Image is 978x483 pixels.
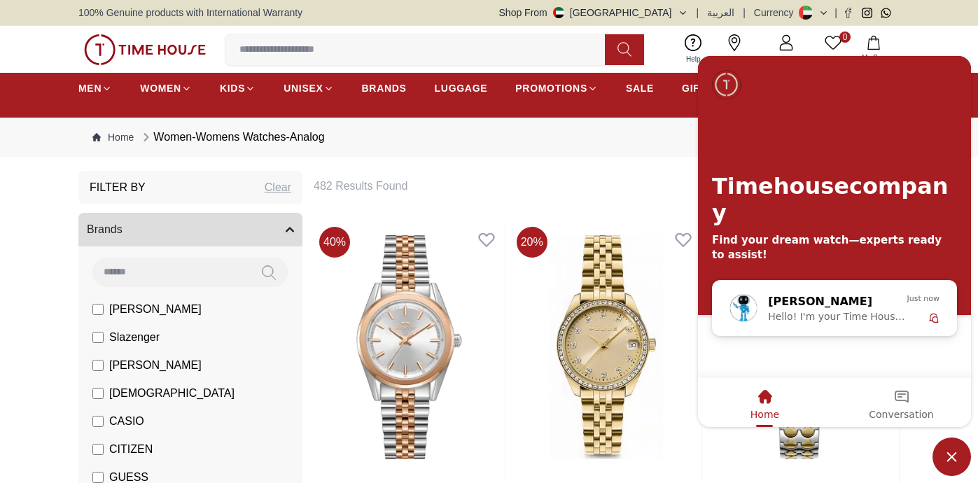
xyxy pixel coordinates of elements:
[109,413,144,430] span: CASIO
[843,8,853,18] a: Facebook
[220,81,245,95] span: KIDS
[834,6,837,20] span: |
[92,360,104,371] input: [PERSON_NAME]
[813,31,853,67] a: 0Wishlist
[78,6,302,20] span: 100% Genuine products with International Warranty
[139,129,324,146] div: Women-Womens Watches-Analog
[84,34,206,65] img: ...
[362,81,407,95] span: BRANDS
[435,81,488,95] span: LUGGAGE
[707,6,734,20] button: العربية
[694,52,974,430] iframe: SalesIQ Chat Window
[678,31,709,67] a: Help
[87,221,123,238] span: Brands
[754,6,799,20] div: Currency
[435,76,488,101] a: LUGGAGE
[284,81,323,95] span: UNISEX
[109,329,160,346] span: Slazenger
[140,81,181,95] span: WOMEN
[109,301,202,318] span: [PERSON_NAME]
[626,76,654,101] a: SALE
[284,76,333,101] a: UNISEX
[932,437,971,476] span: Minimize live chat window
[682,76,725,101] a: GIFTING
[362,76,407,101] a: BRANDS
[92,444,104,455] input: CITIZEN
[265,179,291,196] div: Clear
[862,8,872,18] a: Instagram
[109,385,235,402] span: [DEMOGRAPHIC_DATA]
[92,304,104,315] input: [PERSON_NAME]
[511,221,702,473] img: POLICE Women's Analog Gold MOP Dial Watch - PEWLH0024303
[626,81,654,95] span: SALE
[743,6,746,20] span: |
[78,213,302,246] button: Brands
[932,437,971,476] div: Chat Widget
[140,76,192,101] a: WOMEN
[499,6,688,20] button: Shop From[GEOGRAPHIC_DATA]
[515,76,598,101] a: PROMOTIONS
[709,31,760,67] a: Our Stores
[109,441,153,458] span: CITIZEN
[90,179,146,196] h3: Filter By
[220,76,256,101] a: KIDS
[319,227,350,258] span: 40 %
[314,221,505,473] img: Slazenger Women's Analog Silver Dial Watch - SL.9.2463.3.04
[92,472,104,483] input: GUESS
[92,130,134,144] a: Home
[881,8,891,18] a: Whatsapp
[78,76,112,101] a: MEN
[92,332,104,343] input: Slazenger
[853,33,894,66] button: My Bag
[515,81,587,95] span: PROMOTIONS
[553,7,564,18] img: United Arab Emirates
[92,388,104,399] input: [DEMOGRAPHIC_DATA]
[517,227,547,258] span: 20 %
[680,54,706,64] span: Help
[314,178,730,195] h6: 482 Results Found
[839,31,851,43] span: 0
[78,81,102,95] span: MEN
[682,81,725,95] span: GIFTING
[109,357,202,374] span: [PERSON_NAME]
[92,416,104,427] input: CASIO
[78,118,900,157] nav: Breadcrumb
[697,6,699,20] span: |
